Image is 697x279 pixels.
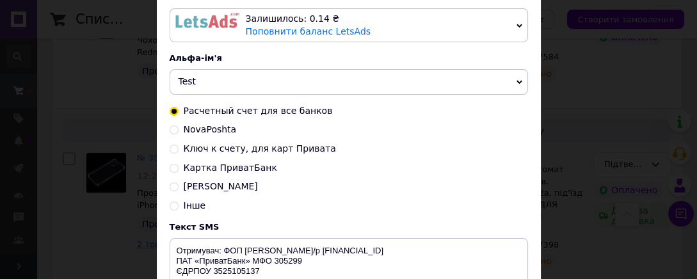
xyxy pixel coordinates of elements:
span: Ключ к счету, для карт Привата [184,143,336,154]
span: Інше [184,200,206,211]
span: Картка ПриватБанк [184,163,277,173]
span: Расчетный счет для все банков [184,106,333,116]
span: Альфа-ім'я [170,53,222,63]
span: [PERSON_NAME] [184,181,258,191]
span: NovaPoshta [184,124,237,134]
a: Поповнити баланс LetsAds [246,26,371,36]
span: Test [179,76,196,86]
div: Залишилось: 0.14 ₴ [246,13,511,26]
div: Текст SMS [170,222,528,232]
